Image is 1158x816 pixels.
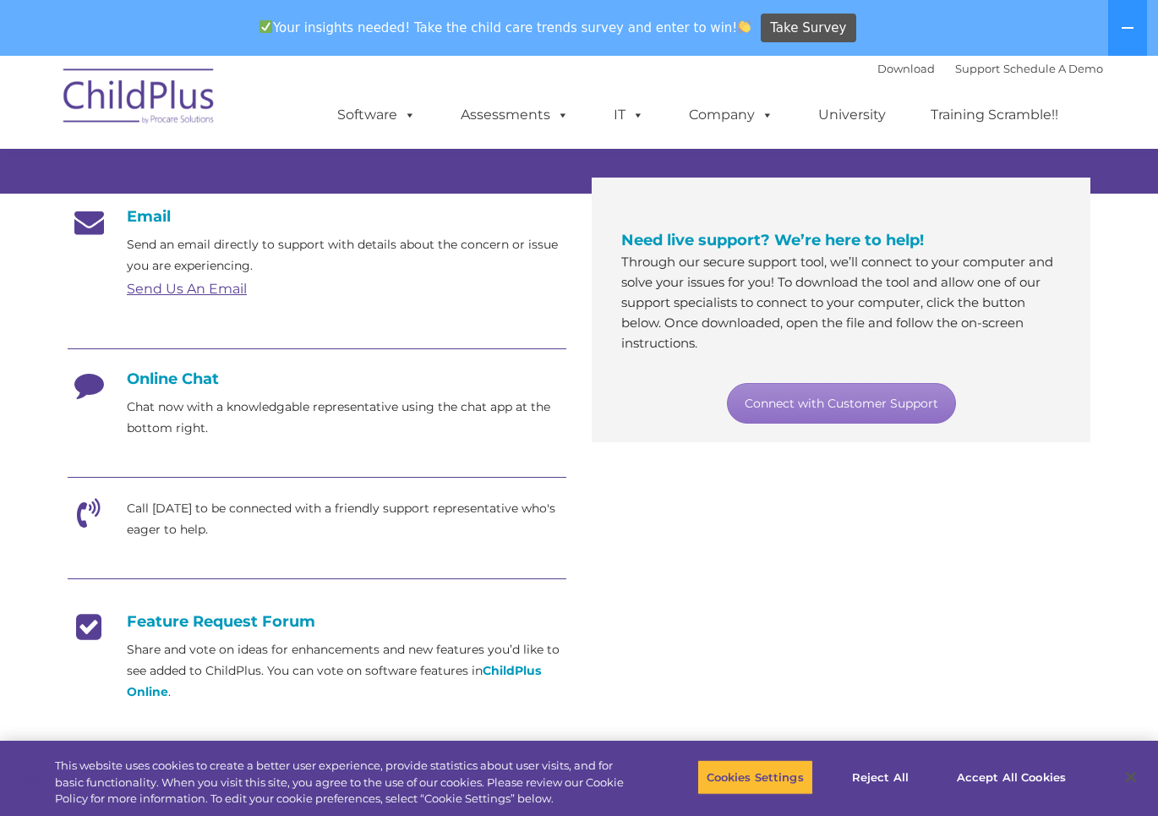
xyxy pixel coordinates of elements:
a: Software [320,98,433,132]
div: This website uses cookies to create a better user experience, provide statistics about user visit... [55,758,637,808]
a: IT [597,98,661,132]
a: Download [877,62,935,75]
button: Close [1112,758,1150,796]
span: Need live support? We’re here to help! [621,231,924,249]
h4: Online Chat [68,370,566,388]
h4: Email [68,207,566,226]
a: Assessments [444,98,586,132]
p: Chat now with a knowledgable representative using the chat app at the bottom right. [127,397,566,439]
button: Reject All [828,759,933,795]
img: ✅ [259,20,272,33]
p: Share and vote on ideas for enhancements and new features you’d like to see added to ChildPlus. Y... [127,639,566,703]
img: 👏 [738,20,751,33]
a: Schedule A Demo [1003,62,1103,75]
img: ChildPlus by Procare Solutions [55,57,224,141]
button: Accept All Cookies [948,759,1075,795]
a: Connect with Customer Support [727,383,956,424]
p: Call [DATE] to be connected with a friendly support representative who's eager to help. [127,498,566,540]
span: Take Survey [770,14,846,43]
button: Cookies Settings [697,759,813,795]
a: Company [672,98,790,132]
a: University [801,98,903,132]
p: Send an email directly to support with details about the concern or issue you are experiencing. [127,234,566,277]
h4: Feature Request Forum [68,612,566,631]
span: Your insights needed! Take the child care trends survey and enter to win! [252,11,758,44]
p: Through our secure support tool, we’ll connect to your computer and solve your issues for you! To... [621,252,1061,353]
font: | [877,62,1103,75]
a: Take Survey [761,14,856,43]
a: Send Us An Email [127,281,247,297]
a: Support [955,62,1000,75]
a: Training Scramble!! [914,98,1075,132]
